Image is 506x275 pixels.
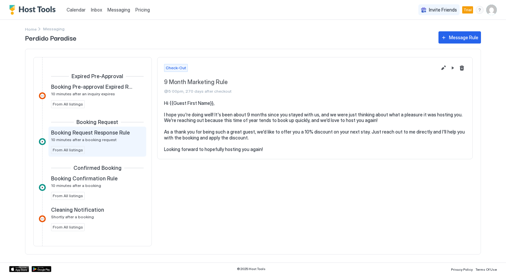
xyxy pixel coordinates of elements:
[164,78,437,86] span: 9 Month Marketing Rule
[53,101,83,107] span: From All listings
[25,27,37,32] span: Home
[166,65,186,71] span: Check-Out
[51,91,115,96] span: 10 minutes after an inquiry expires
[476,6,484,14] div: menu
[51,137,117,142] span: 10 minutes after a booking request
[451,265,473,272] a: Privacy Policy
[25,33,432,43] span: Perdido Paradise
[107,6,130,13] a: Messaging
[67,7,86,13] span: Calendar
[25,25,37,32] a: Home
[51,206,104,213] span: Cleaning Notification
[475,267,497,271] span: Terms Of Use
[43,26,65,31] span: Breadcrumb
[51,175,118,182] span: Booking Confirmation Rule
[439,64,447,72] button: Edit message rule
[73,165,122,171] span: Confirmed Booking
[51,83,133,90] span: Booking Pre-approval Expired Rule
[76,119,118,125] span: Booking Request
[51,183,101,188] span: 10 minutes after a booking
[71,73,123,79] span: Expired Pre-Approval
[458,64,466,72] button: Delete message rule
[91,6,102,13] a: Inbox
[51,214,94,219] span: Shortly after a booking
[486,5,497,15] div: User profile
[429,7,457,13] span: Invite Friends
[53,147,83,153] span: From All listings
[53,193,83,199] span: From All listings
[451,267,473,271] span: Privacy Policy
[9,266,29,272] a: App Store
[475,265,497,272] a: Terms Of Use
[32,266,51,272] a: Google Play Store
[464,7,472,13] span: Trial
[51,129,130,136] span: Booking Request Response Rule
[449,34,478,41] div: Message Rule
[164,89,437,94] span: @5:00pm, 270 days after checkout
[107,7,130,13] span: Messaging
[135,7,150,13] span: Pricing
[449,64,457,72] button: Pause Message Rule
[91,7,102,13] span: Inbox
[53,224,83,230] span: From All listings
[67,6,86,13] a: Calendar
[7,253,22,268] iframe: Intercom live chat
[164,100,466,152] pre: Hi {{Guest First Name}}, I hope you're doing well! It's been about 9 months since you stayed with...
[25,25,37,32] div: Breadcrumb
[438,31,481,44] button: Message Rule
[9,5,59,15] a: Host Tools Logo
[237,267,266,271] span: © 2025 Host Tools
